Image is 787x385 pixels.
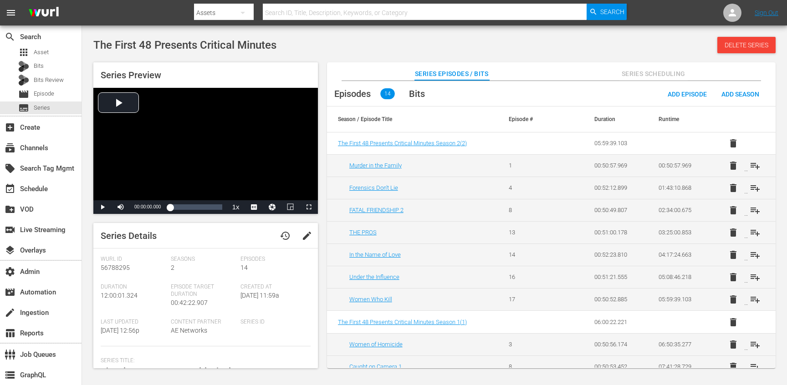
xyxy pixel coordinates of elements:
span: delete [728,361,739,372]
span: Wurl Id [101,256,166,263]
span: 12:00:01.324 [101,292,138,299]
td: 07:41:28.729 [648,355,712,378]
span: Channels [5,142,15,153]
span: Create [5,122,15,133]
span: [DATE] 12:56p [101,327,139,334]
td: 00:50:57.969 [583,154,648,177]
button: Search [587,4,627,20]
button: delete [722,289,744,310]
span: VOD [5,204,15,215]
span: Series Scheduling [619,68,688,80]
button: playlist_add [744,222,766,243]
td: 05:59:39.103 [583,132,648,155]
button: delete [722,266,744,288]
span: AE Networks [171,327,207,334]
button: delete [722,222,744,243]
a: Under the Influence [349,274,399,280]
td: 00:50:57.969 [648,154,712,177]
th: Runtime [648,106,712,132]
span: menu [5,7,16,18]
span: playlist_add [750,249,761,260]
div: Bits Review [18,75,29,86]
span: delete [728,182,739,193]
span: The First 48 Presents Critical Minutes Season 1 ( 1 ) [338,319,467,325]
td: 05:59:39.103 [648,288,712,310]
span: Series Episodes / Bits [415,68,489,80]
button: delete [722,356,744,378]
a: Sign Out [755,9,778,16]
span: Bits [34,61,44,71]
span: Schedule [5,183,15,194]
span: Series ID [240,319,306,326]
button: edit [296,225,318,247]
button: Play [93,200,112,214]
td: 3 [498,333,562,355]
a: THE PROS [349,229,377,236]
span: history [280,230,291,241]
button: delete [722,311,744,333]
span: Search [5,31,15,42]
span: delete [728,294,739,305]
button: playlist_add [744,199,766,221]
div: Progress Bar [170,204,222,210]
td: 04:17:24.663 [648,243,712,266]
span: The First 48 Presents Critical Minutes Season 2 ( 2 ) [338,140,467,147]
span: edit [302,230,312,241]
td: 05:08:46.218 [648,266,712,288]
span: playlist_add [750,272,761,283]
a: Murder in the Family [349,162,402,169]
button: Add Episode [660,86,714,102]
button: Jump To Time [263,200,281,214]
td: 16 [498,266,562,288]
span: Admin [5,266,15,277]
td: 00:50:49.807 [583,199,648,221]
button: delete [722,132,744,154]
td: 01:43:10.868 [648,177,712,199]
td: 02:34:00.675 [648,199,712,221]
span: 56788295 [101,264,130,271]
a: Caught on Camera 1 [349,363,402,370]
td: 03:25:00.853 [648,221,712,243]
span: Series Details [101,230,157,241]
span: Content Partner [171,319,236,326]
span: delete [728,205,739,216]
td: 4 [498,177,562,199]
button: Playback Rate [227,200,245,214]
span: Episode [34,89,54,98]
span: Bits Review [34,76,64,85]
span: Asset [18,47,29,58]
span: 14 [380,88,395,99]
button: Add Season [714,86,767,102]
td: 00:51:21.555 [583,266,648,288]
button: history [274,225,296,247]
span: playlist_add [750,294,761,305]
button: delete [722,177,744,199]
a: The First 48 Presents Critical Minutes Season 1(1) [338,319,467,325]
span: The First 48 Presents Critical Minutes [101,366,254,377]
span: delete [728,160,739,171]
a: Women of Homicide [349,341,403,348]
span: playlist_add [750,182,761,193]
span: Job Queues [5,349,15,360]
td: 00:52:12.899 [583,177,648,199]
td: 00:51:00.178 [583,221,648,243]
a: The First 48 Presents Critical Minutes Season 2(2) [338,140,467,147]
span: Live Streaming [5,224,15,235]
span: GraphQL [5,370,15,380]
td: 00:50:53.452 [583,355,648,378]
span: 00:42:22.907 [171,299,208,306]
span: Series [18,102,29,113]
td: 13 [498,221,562,243]
td: 8 [498,355,562,378]
td: 00:50:56.174 [583,333,648,355]
button: delete [722,334,744,355]
th: Season / Episode Title [327,106,498,132]
span: Reports [5,328,15,339]
a: Women Who Kill [349,296,392,303]
button: playlist_add [744,289,766,310]
button: playlist_add [744,244,766,266]
button: playlist_add [744,155,766,177]
td: 8 [498,199,562,221]
button: delete [722,155,744,177]
span: 14 [240,264,248,271]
